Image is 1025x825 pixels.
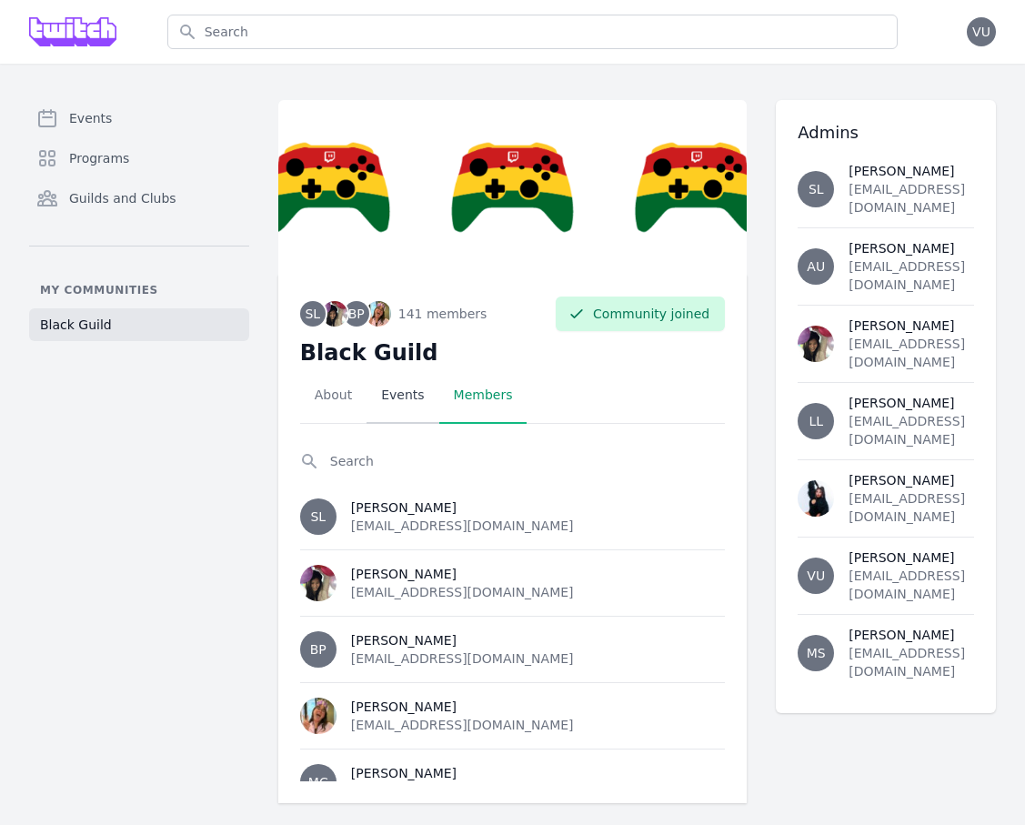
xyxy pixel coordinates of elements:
div: [EMAIL_ADDRESS][DOMAIN_NAME] [849,257,974,294]
a: About [300,367,367,424]
div: [EMAIL_ADDRESS][DOMAIN_NAME] [351,517,574,535]
span: VU [972,25,990,38]
div: [PERSON_NAME] [351,698,574,716]
div: [EMAIL_ADDRESS][DOMAIN_NAME] [351,649,574,668]
a: Guilds and Clubs [29,180,249,216]
span: 141 members [398,305,487,323]
div: [PERSON_NAME] [849,548,974,567]
div: [PERSON_NAME] [351,764,574,782]
span: BP [310,643,327,656]
span: SL [305,307,320,320]
a: Members [439,367,528,424]
div: [PERSON_NAME] [351,631,574,649]
div: [PERSON_NAME] [849,471,974,489]
div: [EMAIL_ADDRESS][DOMAIN_NAME] [849,489,974,526]
a: Black Guild [29,308,249,341]
h2: Black Guild [300,338,726,367]
div: [EMAIL_ADDRESS][DOMAIN_NAME] [849,412,974,448]
span: Black Guild [40,316,112,334]
div: [EMAIL_ADDRESS][DOMAIN_NAME] [849,335,974,371]
span: LL [809,415,823,428]
div: [EMAIL_ADDRESS][DOMAIN_NAME] [351,716,574,734]
div: [PERSON_NAME] [849,162,974,180]
p: My communities [29,283,249,297]
button: VU [967,17,996,46]
span: BP [348,307,365,320]
h3: Admins [798,122,974,144]
span: Events [69,109,112,127]
a: Events [29,100,249,136]
span: MC [308,776,328,789]
input: Search [167,15,898,49]
div: [PERSON_NAME] [351,498,574,517]
div: [PERSON_NAME] [849,394,974,412]
div: [EMAIL_ADDRESS][DOMAIN_NAME] [849,567,974,603]
div: [PERSON_NAME] [351,565,574,583]
span: Programs [69,149,129,167]
span: VU [807,569,825,582]
button: Community joined [556,297,725,331]
div: [EMAIL_ADDRESS][DOMAIN_NAME] [849,180,974,216]
div: [PERSON_NAME] [849,239,974,257]
a: Programs [29,140,249,176]
span: AU [807,260,825,273]
div: [PERSON_NAME] [849,317,974,335]
span: SL [310,510,326,523]
a: Events [367,367,438,424]
input: Search [300,446,726,477]
span: Guilds and Clubs [69,189,176,207]
span: SL [809,183,824,196]
div: [PERSON_NAME] [849,626,974,644]
div: [EMAIL_ADDRESS][DOMAIN_NAME] [351,583,574,601]
img: Grove [29,17,116,46]
div: [EMAIL_ADDRESS][DOMAIN_NAME] [849,644,974,680]
nav: Sidebar [29,100,249,341]
span: MS [807,647,826,659]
